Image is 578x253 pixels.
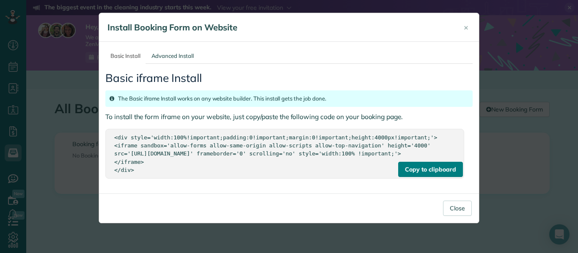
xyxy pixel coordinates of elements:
[105,72,473,84] h3: Basic iframe Install
[105,113,473,120] h4: To install the form iframe on your website, just copy/paste the following code on your booking page.
[105,48,146,64] a: Basic Install
[114,133,455,174] div: <div style='width:100%!important;padding:0!important;margin:0!important;height:4000px!important;'...
[457,17,475,38] button: Close
[464,22,468,32] span: ×
[107,22,450,33] h4: Install Booking Form on Website
[105,90,473,107] div: The Basic iframe Install works on any website builder. This install gets the job done.
[146,48,199,64] a: Advanced Install
[398,162,462,177] div: Copy to clipboard
[443,201,472,216] button: Close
